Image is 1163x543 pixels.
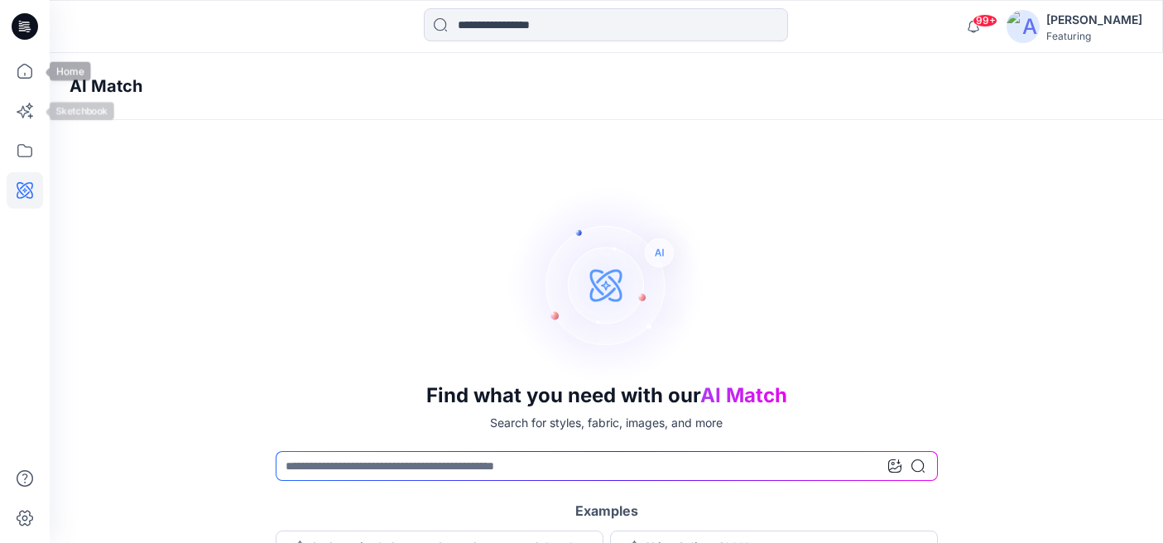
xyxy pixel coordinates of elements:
[490,414,723,431] p: Search for styles, fabric, images, and more
[700,383,787,407] span: AI Match
[973,14,997,27] span: 99+
[70,76,142,96] h4: AI Match
[1007,10,1040,43] img: avatar
[507,185,706,384] img: AI Search
[426,384,787,407] h3: Find what you need with our
[575,501,638,521] h5: Examples
[1046,30,1142,42] div: Featuring
[1046,10,1142,30] div: [PERSON_NAME]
